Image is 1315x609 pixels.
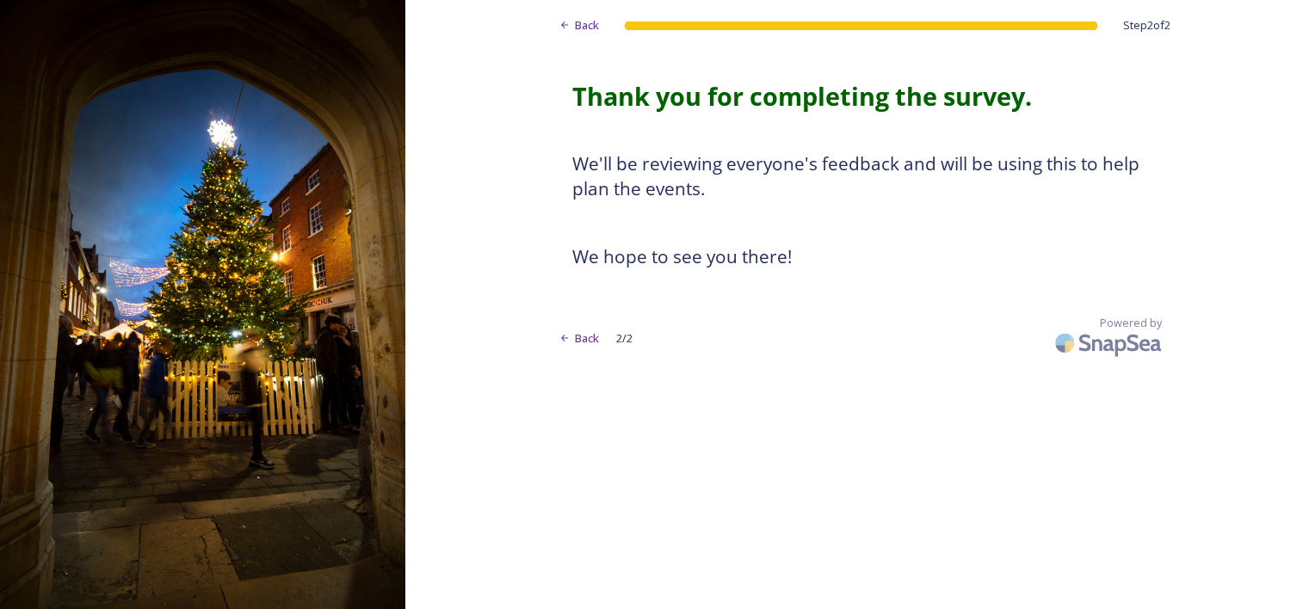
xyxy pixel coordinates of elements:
h3: We hope to see you there! [572,244,1149,270]
span: Step 2 of 2 [1123,17,1170,34]
span: Powered by [1100,315,1162,331]
strong: Thank you for completing the survey. [572,79,1032,113]
span: Back [575,17,599,34]
h3: We'll be reviewing everyone's feedback and will be using this to help plan the events. [572,151,1149,202]
span: 2 / 2 [616,330,633,347]
span: Back [575,330,599,347]
img: SnapSea Logo [1050,323,1170,363]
